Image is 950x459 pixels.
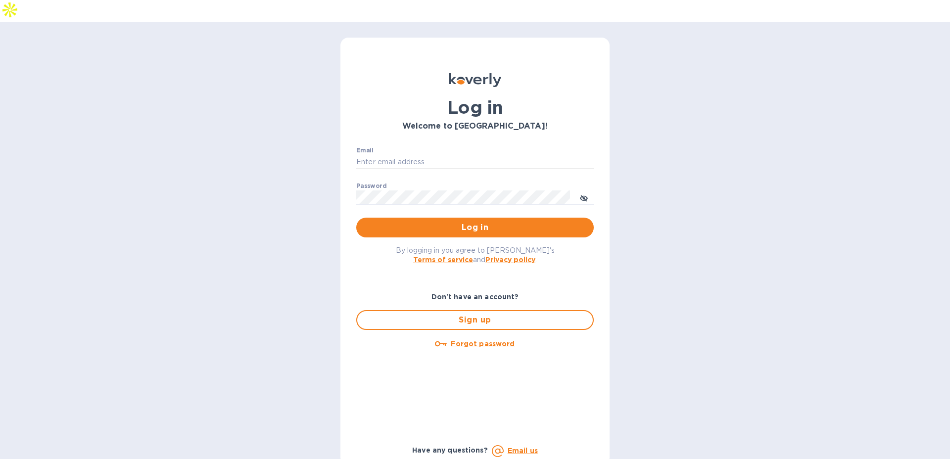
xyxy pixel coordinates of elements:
h1: Log in [356,97,594,118]
b: Don't have an account? [431,293,519,301]
button: toggle password visibility [574,187,594,207]
h3: Welcome to [GEOGRAPHIC_DATA]! [356,122,594,131]
span: Log in [364,222,586,233]
span: By logging in you agree to [PERSON_NAME]'s and . [396,246,555,264]
u: Forgot password [451,340,515,348]
label: Email [356,147,374,153]
button: Log in [356,218,594,237]
a: Email us [508,447,538,455]
a: Terms of service [413,256,473,264]
button: Sign up [356,310,594,330]
label: Password [356,183,386,189]
a: Privacy policy [485,256,535,264]
b: Have any questions? [412,446,488,454]
img: Koverly [449,73,501,87]
input: Enter email address [356,155,594,170]
span: Sign up [365,314,585,326]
